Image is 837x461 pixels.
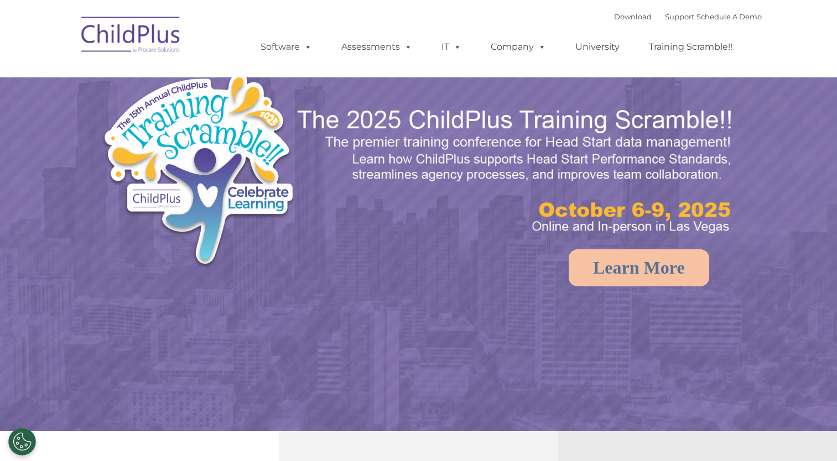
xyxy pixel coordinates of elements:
a: Company [480,36,557,58]
a: IT [430,36,472,58]
a: Download [614,12,652,21]
a: Training Scramble!! [638,36,744,58]
a: Assessments [330,36,423,58]
font: | [614,12,762,21]
button: Cookies Settings [8,428,36,455]
a: Support [665,12,694,21]
a: Learn More [569,249,709,286]
a: Schedule A Demo [696,12,762,21]
img: ChildPlus by Procare Solutions [76,9,186,64]
a: Software [249,36,323,58]
a: University [564,36,631,58]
